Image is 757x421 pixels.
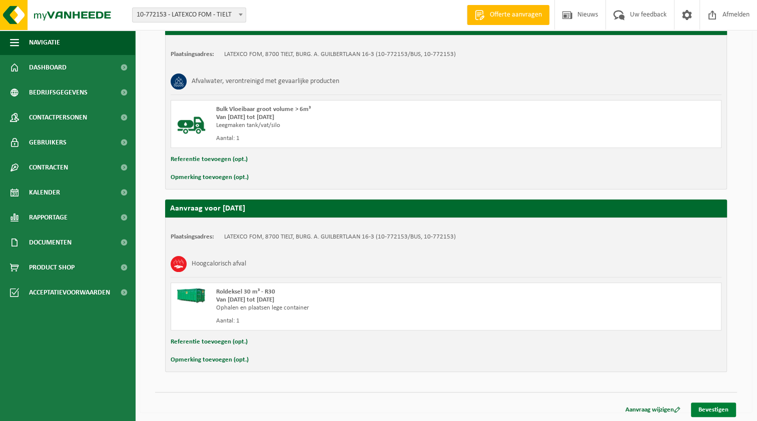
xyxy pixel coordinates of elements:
strong: Van [DATE] tot [DATE] [216,296,274,303]
span: Contracten [29,155,68,180]
button: Referentie toevoegen (opt.) [171,153,248,166]
strong: Plaatsingsadres: [171,233,214,240]
td: LATEXCO FOM, 8700 TIELT, BURG. A. GUILBERTLAAN 16-3 (10-772153/BUS, 10-772153) [224,50,456,58]
a: Offerte aanvragen [467,5,549,25]
div: Aantal: 1 [216,317,486,325]
div: Aantal: 1 [216,134,486,142]
div: Ophalen en plaatsen lege container [216,304,486,312]
h3: Hoogcalorisch afval [192,256,246,272]
a: Aanvraag wijzigen [618,402,688,417]
a: Bevestigen [691,402,736,417]
span: Bedrijfsgegevens [29,80,88,105]
button: Opmerking toevoegen (opt.) [171,353,249,366]
span: Navigatie [29,30,60,55]
strong: Aanvraag voor [DATE] [170,204,245,212]
span: Gebruikers [29,130,67,155]
img: BL-LQ-LV.png [176,105,206,135]
span: Dashboard [29,55,67,80]
span: Contactpersonen [29,105,87,130]
span: Roldeksel 30 m³ - R30 [216,288,275,295]
span: Rapportage [29,205,68,230]
strong: Plaatsingsadres: [171,51,214,57]
span: Kalender [29,180,60,205]
span: Bulk Vloeibaar groot volume > 6m³ [216,106,311,112]
span: 10-772153 - LATEXCO FOM - TIELT [132,7,246,22]
span: Acceptatievoorwaarden [29,280,110,305]
strong: Van [DATE] tot [DATE] [216,114,274,120]
span: Product Shop [29,255,75,280]
td: LATEXCO FOM, 8700 TIELT, BURG. A. GUILBERTLAAN 16-3 (10-772153/BUS, 10-772153) [224,233,456,241]
div: Leegmaken tank/vat/silo [216,121,486,129]
img: HK-XR-30-GN-00.png [176,288,206,303]
span: Documenten [29,230,72,255]
button: Referentie toevoegen (opt.) [171,335,248,348]
h3: Afvalwater, verontreinigd met gevaarlijke producten [192,73,339,89]
span: 10-772153 - LATEXCO FOM - TIELT [133,8,246,22]
button: Opmerking toevoegen (opt.) [171,171,249,184]
span: Offerte aanvragen [487,10,544,20]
